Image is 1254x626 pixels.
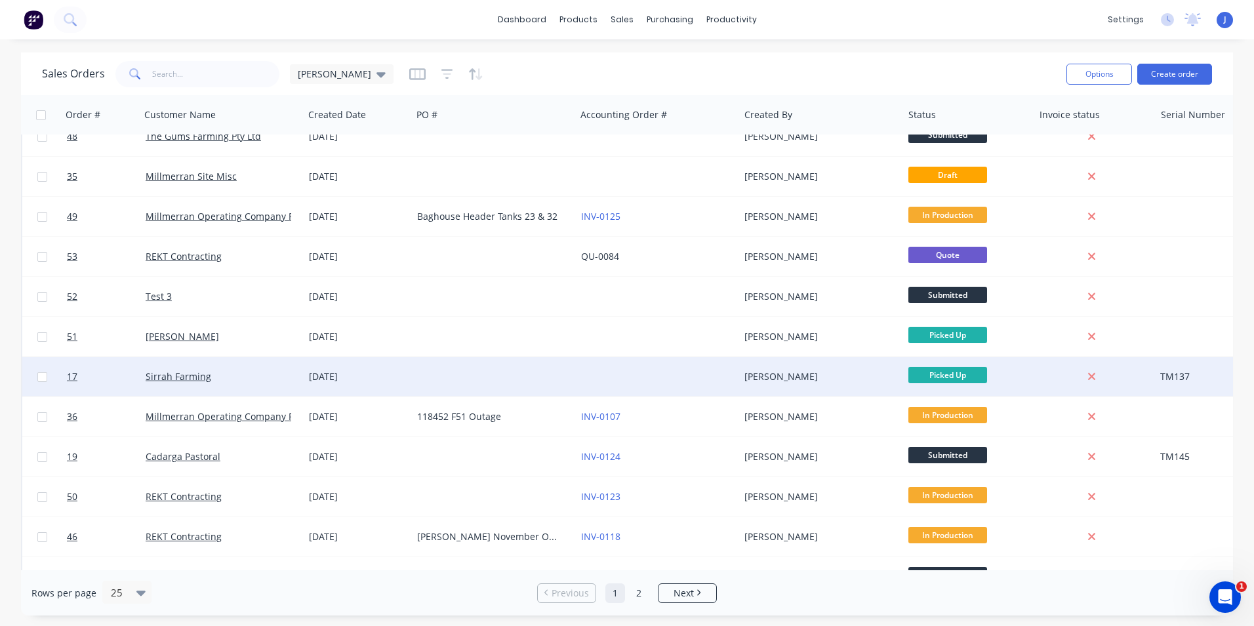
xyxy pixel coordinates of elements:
[640,10,700,30] div: purchasing
[146,370,211,383] a: Sirrah Farming
[908,527,987,543] span: In Production
[67,370,77,383] span: 17
[1161,108,1225,121] div: Serial Number
[605,583,625,603] a: Page 1 is your current page
[1236,581,1247,592] span: 1
[908,407,987,423] span: In Production
[67,130,77,143] span: 48
[67,197,146,236] a: 49
[908,487,987,503] span: In Production
[67,290,77,303] span: 52
[700,10,763,30] div: productivity
[744,330,890,343] div: [PERSON_NAME]
[309,130,407,143] div: [DATE]
[908,247,987,263] span: Quote
[744,370,890,383] div: [PERSON_NAME]
[298,67,371,81] span: [PERSON_NAME]
[146,530,222,543] a: REKT Contracting
[1066,64,1132,85] button: Options
[309,330,407,343] div: [DATE]
[67,277,146,316] a: 52
[908,567,987,583] span: Submitted
[67,397,146,436] a: 36
[532,583,722,603] ul: Pagination
[491,10,553,30] a: dashboard
[674,587,694,600] span: Next
[744,170,890,183] div: [PERSON_NAME]
[31,587,96,600] span: Rows per page
[744,450,890,463] div: [PERSON_NAME]
[1224,14,1226,26] span: J
[67,317,146,356] a: 51
[744,290,890,303] div: [PERSON_NAME]
[553,10,604,30] div: products
[309,530,407,543] div: [DATE]
[67,170,77,183] span: 35
[67,157,146,196] a: 35
[146,490,222,503] a: REKT Contracting
[1101,10,1150,30] div: settings
[146,170,237,182] a: Millmerran Site Misc
[1137,64,1212,85] button: Create order
[581,490,620,503] a: INV-0123
[67,437,146,476] a: 19
[908,287,987,303] span: Submitted
[417,530,563,543] div: [PERSON_NAME] November Outage
[146,290,172,303] a: Test 3
[744,210,890,223] div: [PERSON_NAME]
[581,530,620,543] a: INV-0118
[152,61,280,87] input: Search...
[67,477,146,516] a: 50
[309,250,407,263] div: [DATE]
[67,410,77,423] span: 36
[744,130,890,143] div: [PERSON_NAME]
[908,207,987,223] span: In Production
[538,587,596,600] a: Previous page
[744,108,792,121] div: Created By
[67,117,146,156] a: 48
[744,410,890,423] div: [PERSON_NAME]
[581,450,620,463] a: INV-0124
[309,490,407,503] div: [DATE]
[658,587,716,600] a: Next page
[67,450,77,463] span: 19
[908,447,987,463] span: Submitted
[146,210,318,222] a: Millmerran Operating Company Pty Ltd
[629,583,649,603] a: Page 2
[308,108,366,121] div: Created Date
[67,330,77,343] span: 51
[146,330,219,343] a: [PERSON_NAME]
[908,327,987,343] span: Picked Up
[67,557,146,596] a: 27
[908,127,987,143] span: Submitted
[908,167,987,183] span: Draft
[1040,108,1100,121] div: Invoice status
[67,250,77,263] span: 53
[67,517,146,556] a: 46
[581,210,620,222] a: INV-0125
[67,237,146,276] a: 53
[908,367,987,383] span: Picked Up
[552,587,589,600] span: Previous
[309,170,407,183] div: [DATE]
[42,68,105,80] h1: Sales Orders
[144,108,216,121] div: Customer Name
[67,210,77,223] span: 49
[581,250,619,262] a: QU-0084
[24,10,43,30] img: Factory
[146,250,222,262] a: REKT Contracting
[744,530,890,543] div: [PERSON_NAME]
[146,450,220,463] a: Cadarga Pastoral
[417,410,563,423] div: 118452 F51 Outage
[417,210,563,223] div: Baghouse Header Tanks 23 & 32
[580,108,667,121] div: Accounting Order #
[908,108,936,121] div: Status
[67,530,77,543] span: 46
[744,250,890,263] div: [PERSON_NAME]
[1209,581,1241,613] iframe: Intercom live chat
[604,10,640,30] div: sales
[581,410,620,423] a: INV-0107
[416,108,437,121] div: PO #
[309,370,407,383] div: [DATE]
[309,210,407,223] div: [DATE]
